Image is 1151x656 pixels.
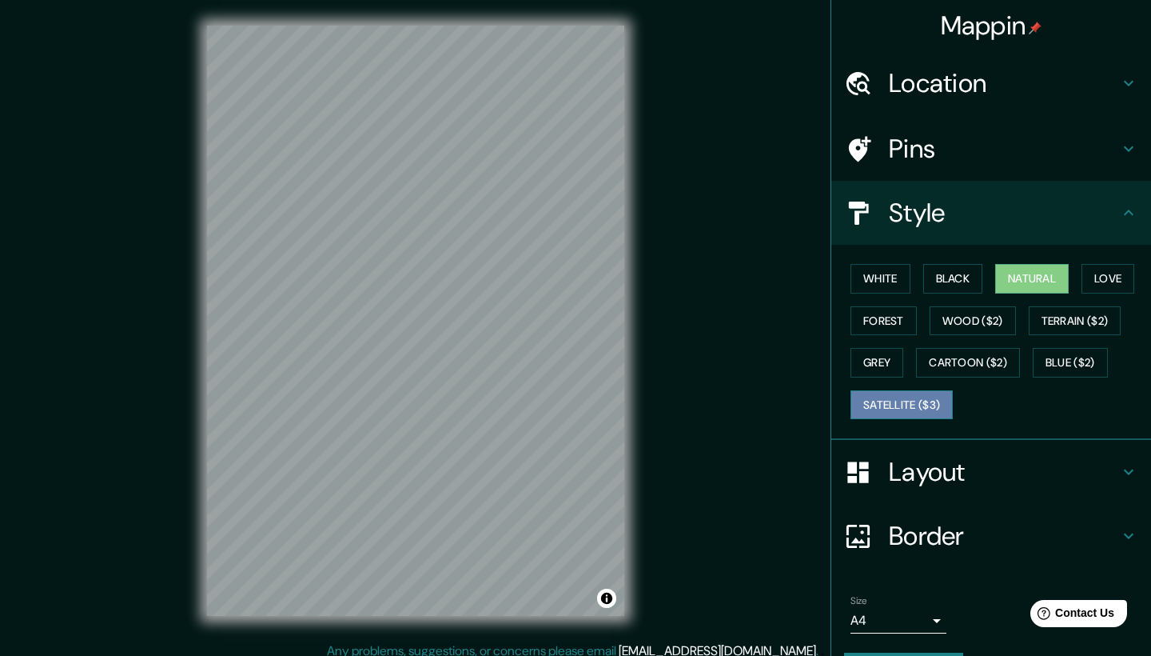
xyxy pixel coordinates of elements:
[850,594,867,608] label: Size
[889,133,1119,165] h4: Pins
[1081,264,1134,294] button: Love
[995,264,1069,294] button: Natural
[207,26,624,616] canvas: Map
[941,10,1042,42] h4: Mappin
[850,348,903,378] button: Grey
[1009,594,1133,638] iframe: Help widget launcher
[889,197,1119,229] h4: Style
[831,181,1151,245] div: Style
[889,67,1119,99] h4: Location
[850,390,953,420] button: Satellite ($3)
[850,264,910,294] button: White
[850,608,946,634] div: A4
[930,306,1016,336] button: Wood ($2)
[831,117,1151,181] div: Pins
[831,51,1151,115] div: Location
[1029,22,1041,34] img: pin-icon.png
[831,504,1151,568] div: Border
[1033,348,1108,378] button: Blue ($2)
[597,589,616,608] button: Toggle attribution
[916,348,1020,378] button: Cartoon ($2)
[831,440,1151,504] div: Layout
[889,520,1119,552] h4: Border
[923,264,983,294] button: Black
[850,306,917,336] button: Forest
[889,456,1119,488] h4: Layout
[1029,306,1121,336] button: Terrain ($2)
